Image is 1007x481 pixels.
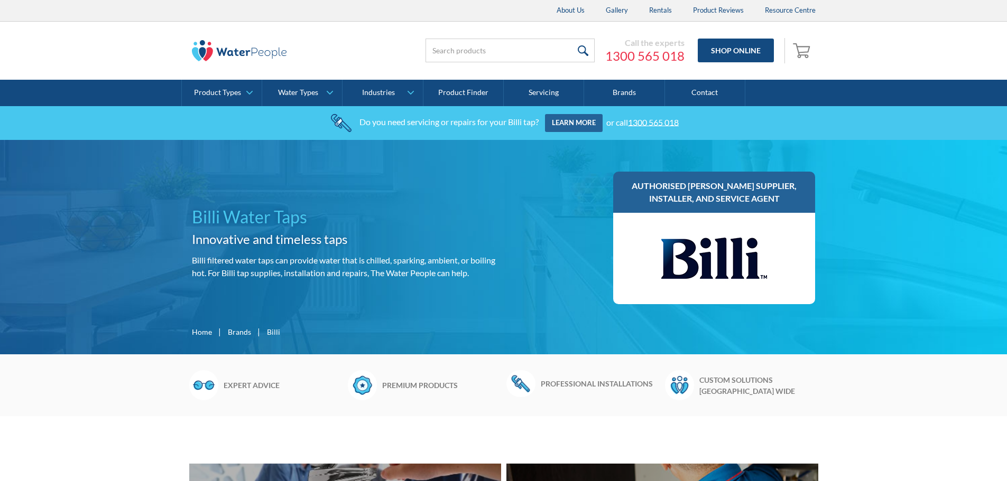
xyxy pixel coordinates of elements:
a: Shop Online [698,39,774,62]
div: | [256,325,262,338]
h3: Authorised [PERSON_NAME] supplier, installer, and service agent [624,180,805,205]
img: Billi [661,223,767,294]
a: Contact [665,80,745,106]
a: Home [192,326,212,337]
a: Learn more [545,114,603,132]
p: Billi filtered water taps can provide water that is chilled, sparking, ambient, or boiling hot. F... [192,254,500,279]
div: Do you need servicing or repairs for your Billi tap? [359,117,539,127]
h6: Custom solutions [GEOGRAPHIC_DATA] wide [699,374,818,397]
a: Water Types [262,80,342,106]
img: Badge [348,370,377,400]
img: The Water People [192,40,287,61]
div: Water Types [278,88,318,97]
div: Call the experts [605,37,685,48]
h2: Innovative and timeless taps [192,230,500,249]
h6: Professional installations [541,378,660,389]
div: or call [606,117,679,127]
div: Industries [362,88,395,97]
input: Search products [426,39,595,62]
a: Servicing [504,80,584,106]
a: Industries [343,80,422,106]
a: Brands [228,326,251,337]
img: shopping cart [793,42,813,59]
a: 1300 565 018 [605,48,685,64]
a: Brands [584,80,664,106]
a: 1300 565 018 [628,117,679,127]
h6: Expert advice [224,380,343,391]
a: Product Types [182,80,262,106]
img: Waterpeople Symbol [665,370,694,400]
div: Product Types [194,88,241,97]
img: Wrench [506,370,535,397]
a: Open cart [790,38,816,63]
div: | [217,325,223,338]
h1: Billi Water Taps [192,204,500,230]
a: Product Finder [423,80,504,106]
img: Glasses [189,370,218,400]
h6: Premium products [382,380,501,391]
div: Billi [267,326,280,337]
